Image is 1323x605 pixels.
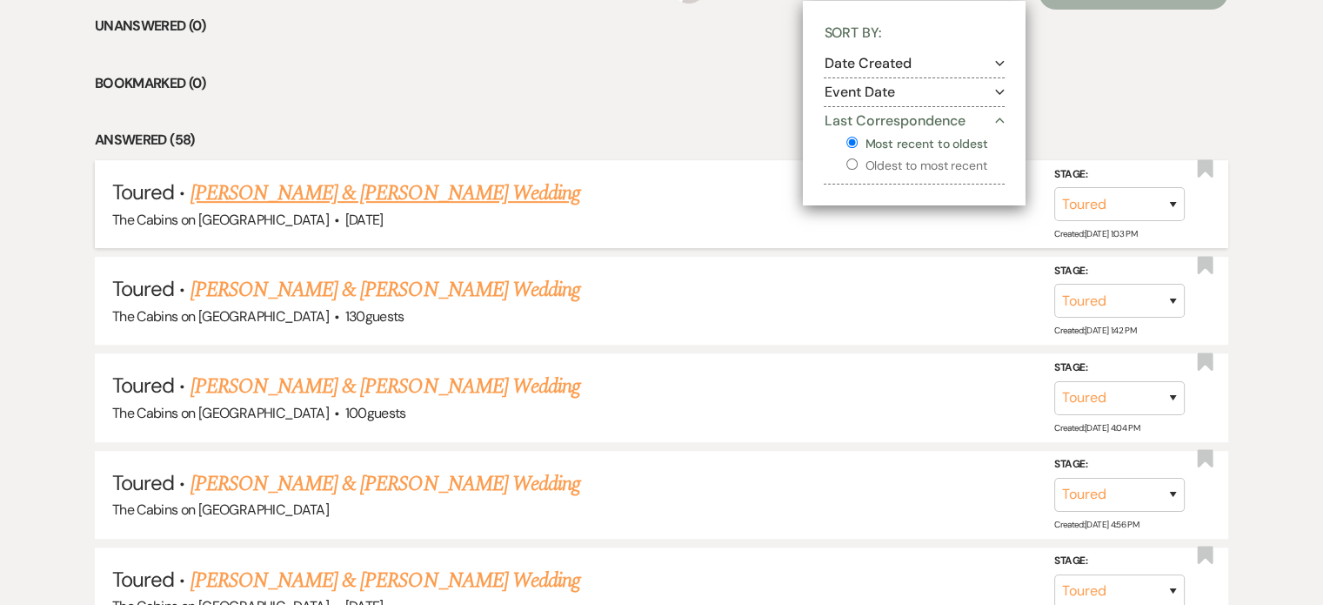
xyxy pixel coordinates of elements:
a: [PERSON_NAME] & [PERSON_NAME] Wedding [190,468,580,500]
input: Most recent to oldest [846,137,858,148]
li: Answered (58) [95,129,1228,151]
button: Last Correspondence [824,114,1005,128]
li: Bookmarked (0) [95,72,1228,95]
li: Unanswered (0) [95,15,1228,37]
span: 100 guests [344,404,405,422]
span: Created: [DATE] 4:04 PM [1054,421,1139,433]
input: Oldest to most recent [846,158,858,170]
label: Stage: [1054,552,1185,571]
a: [PERSON_NAME] & [PERSON_NAME] Wedding [190,274,580,306]
label: Stage: [1054,455,1185,474]
p: Sort By: [824,22,1005,50]
label: Oldest to most recent [846,155,1005,177]
button: Date Created [824,57,1005,71]
span: The Cabins on [GEOGRAPHIC_DATA] [112,307,329,326]
button: Event Date [824,85,1005,99]
label: Stage: [1054,359,1185,378]
span: Toured [112,275,174,302]
label: Stage: [1054,165,1185,185]
span: 130 guests [344,307,404,326]
span: Toured [112,566,174,593]
label: Stage: [1054,262,1185,281]
a: [PERSON_NAME] & [PERSON_NAME] Wedding [190,178,580,209]
label: Most recent to oldest [846,133,1005,155]
a: [PERSON_NAME] & [PERSON_NAME] Wedding [190,565,580,596]
span: Created: [DATE] 4:56 PM [1054,519,1139,530]
span: The Cabins on [GEOGRAPHIC_DATA] [112,501,329,519]
span: Created: [DATE] 1:42 PM [1054,325,1136,336]
span: The Cabins on [GEOGRAPHIC_DATA] [112,211,329,229]
span: Toured [112,469,174,496]
span: Toured [112,372,174,399]
span: Toured [112,178,174,205]
span: [DATE] [344,211,383,229]
a: [PERSON_NAME] & [PERSON_NAME] Wedding [190,371,580,402]
span: Created: [DATE] 1:03 PM [1054,228,1137,239]
span: The Cabins on [GEOGRAPHIC_DATA] [112,404,329,422]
